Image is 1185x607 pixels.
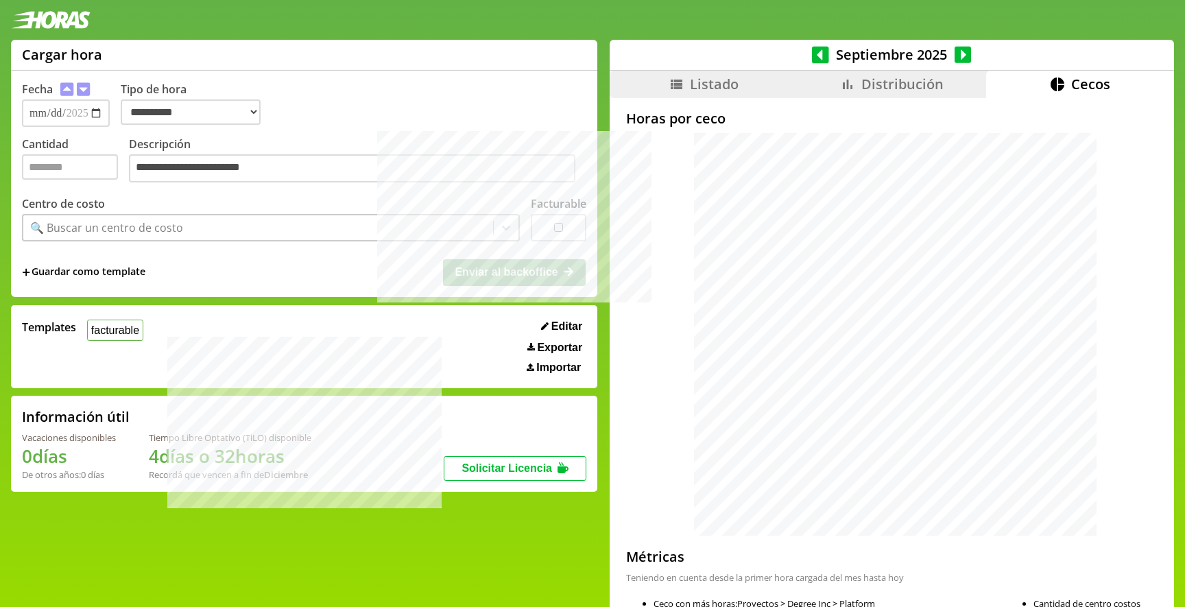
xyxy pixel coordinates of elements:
[444,456,586,481] button: Solicitar Licencia
[551,320,582,333] span: Editar
[22,407,130,426] h2: Información útil
[626,571,904,584] span: Teniendo en cuenta desde la primer hora cargada del mes hasta hoy
[690,75,739,93] span: Listado
[22,45,102,64] h1: Cargar hora
[22,431,116,444] div: Vacaciones disponibles
[11,11,91,29] img: logotipo
[829,45,955,64] span: Septiembre 2025
[626,547,904,566] h2: Métricas
[22,82,53,97] label: Fecha
[1071,75,1110,93] span: Cecos
[861,75,944,93] span: Distribución
[149,431,311,444] div: Tiempo Libre Optativo (TiLO) disponible
[264,468,308,481] b: Diciembre
[22,320,76,335] span: Templates
[462,462,552,474] span: Solicitar Licencia
[22,265,145,280] span: +Guardar como template
[149,468,311,481] div: Recordá que vencen a fin de
[22,154,118,180] input: Cantidad
[22,196,105,211] label: Centro de costo
[22,444,116,468] h1: 0 días
[531,196,586,211] label: Facturable
[121,99,261,125] select: Tipo de hora
[129,154,575,183] textarea: Descripción
[610,109,726,128] h2: Horas por ceco
[537,342,582,354] span: Exportar
[537,320,586,333] button: Editar
[30,220,183,235] div: 🔍 Buscar un centro de costo
[129,136,586,187] label: Descripción
[121,82,272,127] label: Tipo de hora
[87,320,143,341] button: facturable
[22,136,129,187] label: Cantidad
[536,361,581,374] span: Importar
[22,468,116,481] div: De otros años: 0 días
[149,444,311,468] h1: 4 días o 32 horas
[523,341,586,355] button: Exportar
[22,265,30,280] span: +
